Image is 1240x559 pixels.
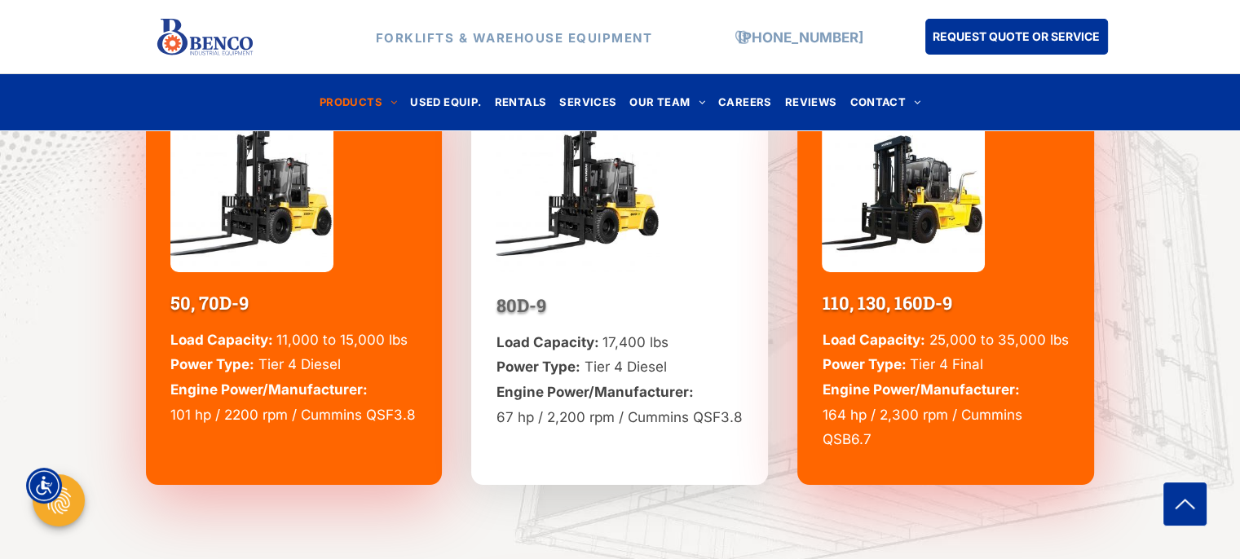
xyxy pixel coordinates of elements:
[584,359,666,375] span: Tier 4 Diesel
[712,91,779,113] a: CAREERS
[276,332,408,348] span: 11,000 to 15,000 lbs
[170,109,333,272] img: bencoindustrial
[170,332,273,348] span: Load Capacity:
[822,407,1022,448] span: 164 hp / 2,300 rpm / Cummins QSB6.7
[488,91,554,113] a: RENTALS
[822,356,906,372] span: Power Type:
[496,359,580,375] span: Power Type:
[170,407,416,423] span: 101 hp / 2200 rpm / Cummins QSF3.8
[258,356,341,372] span: Tier 4 Diesel
[170,381,368,398] span: Engine Power/Manufacturer:
[779,91,844,113] a: REVIEWS
[933,21,1100,51] span: REQUEST QUOTE OR SERVICE
[925,19,1108,55] a: REQUEST QUOTE OR SERVICE
[496,384,693,400] span: Engine Power/Manufacturer:
[822,291,951,315] span: 110, 130, 160D-9
[313,91,404,113] a: PRODUCTS
[602,334,668,350] span: 17,400 lbs
[26,468,62,504] div: Accessibility Menu
[909,356,982,372] span: Tier 4 Final
[496,109,659,272] img: bencoindustrial
[822,381,1019,398] span: Engine Power/Manufacturer:
[170,291,249,315] span: 50, 70D-9
[404,91,488,113] a: USED EQUIP.
[496,334,598,350] span: Load Capacity:
[822,332,924,348] span: Load Capacity:
[843,91,927,113] a: CONTACT
[553,91,623,113] a: SERVICES
[822,109,985,272] img: bencoindustrial
[496,293,545,317] span: 80D-9
[623,91,712,113] a: OUR TEAM
[738,29,863,45] a: [PHONE_NUMBER]
[929,332,1068,348] span: 25,000 to 35,000 lbs
[170,356,254,372] span: Power Type:
[376,29,653,45] strong: FORKLIFTS & WAREHOUSE EQUIPMENT
[496,409,742,425] span: 67 hp / 2,200 rpm / Cummins QSF3.8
